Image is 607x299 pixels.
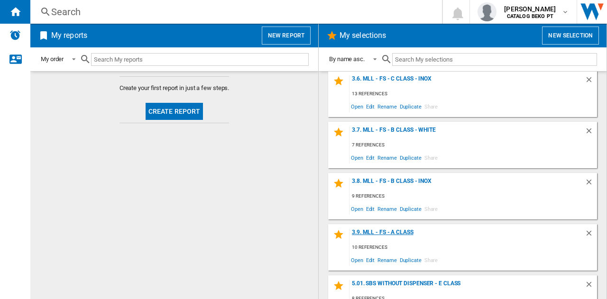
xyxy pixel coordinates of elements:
[585,75,597,88] div: Delete
[365,254,377,266] span: Edit
[9,29,21,41] img: alerts-logo.svg
[376,202,398,215] span: Rename
[392,53,597,66] input: Search My selections
[349,190,597,202] div: 9 references
[349,100,365,113] span: Open
[507,13,553,19] b: CATALOG BEKO PT
[376,254,398,266] span: Rename
[398,202,423,215] span: Duplicate
[91,53,309,66] input: Search My reports
[423,202,440,215] span: Share
[423,254,440,266] span: Share
[542,27,599,45] button: New selection
[423,100,440,113] span: Share
[51,5,417,18] div: Search
[41,55,64,63] div: My order
[120,84,230,92] span: Create your first report in just a few steps.
[365,151,377,164] span: Edit
[585,280,597,293] div: Delete
[585,178,597,190] div: Delete
[349,127,585,139] div: 3.7. MLL - FS - B Class - White
[585,127,597,139] div: Delete
[349,202,365,215] span: Open
[349,280,585,293] div: 5.01. SBS without Dispenser - E Class
[262,27,311,45] button: New report
[146,103,203,120] button: Create report
[585,229,597,242] div: Delete
[398,254,423,266] span: Duplicate
[49,27,89,45] h2: My reports
[398,151,423,164] span: Duplicate
[365,100,377,113] span: Edit
[423,151,440,164] span: Share
[349,229,585,242] div: 3.9. MLL - FS - A Class
[349,88,597,100] div: 13 references
[365,202,377,215] span: Edit
[338,27,388,45] h2: My selections
[398,100,423,113] span: Duplicate
[349,151,365,164] span: Open
[349,139,597,151] div: 7 references
[478,2,497,21] img: profile.jpg
[349,254,365,266] span: Open
[349,75,585,88] div: 3.6. MLL - FS - C Class - Inox
[349,178,585,190] div: 3.8. MLL - FS - B Class - Inox
[504,4,556,14] span: [PERSON_NAME]
[329,55,365,63] div: By name asc.
[376,151,398,164] span: Rename
[349,242,597,254] div: 10 references
[376,100,398,113] span: Rename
